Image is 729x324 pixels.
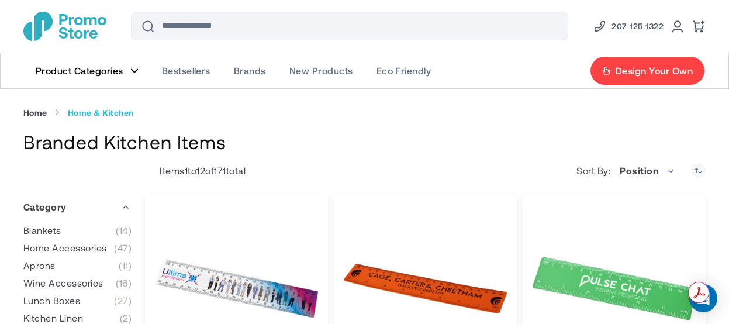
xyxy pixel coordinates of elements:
span: 1 [185,165,188,176]
a: Kitchen Linen [23,312,132,324]
a: Aprons [23,260,132,271]
label: Sort By [576,165,613,177]
span: Brands [234,65,266,77]
strong: Home & Kitchen [68,108,134,118]
span: Aprons [23,260,56,271]
a: store logo [23,12,106,41]
img: Promotional Merchandise [23,12,106,41]
a: Phone [593,19,664,33]
span: Design Your Own [616,65,693,77]
span: 47 [114,242,132,254]
span: 12 [196,165,205,176]
span: 11 [119,260,132,271]
span: 27 [114,295,132,306]
span: 171 [214,165,226,176]
div: Category [23,192,132,222]
span: Bestsellers [162,65,210,77]
a: Home [23,108,47,118]
span: 14 [116,225,132,236]
p: Items to of total [145,165,246,177]
span: 2 [120,312,132,324]
a: Wine Accessories [23,277,132,289]
span: Blankets [23,225,61,236]
span: Position [620,165,658,176]
span: Kitchen Linen [23,312,83,324]
span: New Products [289,65,353,77]
span: 207 125 1322 [611,19,664,33]
span: Eco Friendly [376,65,431,77]
span: Wine Accessories [23,277,103,289]
a: Set Descending Direction [691,163,706,178]
span: 16 [116,277,132,289]
span: Home Accessories [23,242,107,254]
h1: Branded Kitchen Items [23,129,706,154]
a: Home Accessories [23,242,132,254]
a: Lunch Boxes [23,295,132,306]
a: Blankets [23,225,132,236]
span: Lunch Boxes [23,295,80,306]
span: Position [613,159,682,182]
span: Product Categories [36,65,123,77]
